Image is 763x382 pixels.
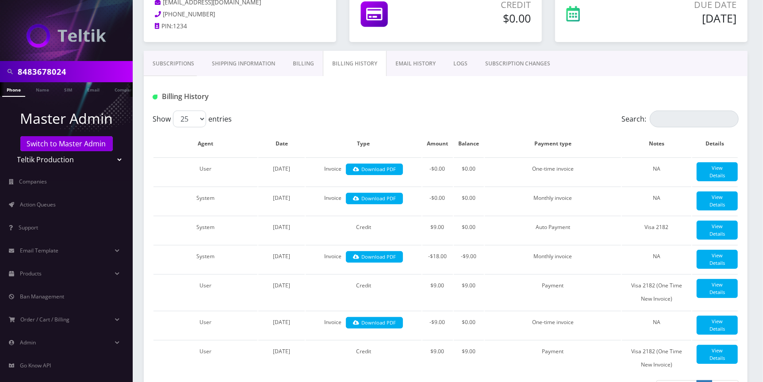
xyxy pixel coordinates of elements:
[697,345,738,364] a: View Details
[31,82,54,96] a: Name
[697,191,738,210] a: View Details
[153,216,257,244] td: System
[173,22,187,30] span: 1234
[20,136,113,151] a: Switch to Master Admin
[306,245,421,273] td: Invoice
[273,223,290,231] span: [DATE]
[2,82,25,97] a: Phone
[454,311,484,339] td: $0.00
[144,51,203,76] a: Subscriptions
[19,224,38,231] span: Support
[83,82,104,96] a: Email
[622,340,691,376] td: Visa 2182 (One Time New Invoice)
[306,340,421,376] td: Credit
[20,339,36,346] span: Admin
[163,10,215,18] span: [PHONE_NUMBER]
[454,157,484,186] td: $0.00
[454,131,484,157] th: Balance
[20,247,58,254] span: Email Template
[306,131,421,157] th: Type
[445,51,476,76] a: LOGS
[422,340,453,376] td: $9.00
[27,24,106,48] img: Teltik Production
[622,216,691,244] td: Visa 2182
[622,274,691,310] td: Visa 2182 (One Time New Invoice)
[273,282,290,289] span: [DATE]
[306,311,421,339] td: Invoice
[697,162,738,181] a: View Details
[153,157,257,186] td: User
[153,245,257,273] td: System
[387,51,445,76] a: EMAIL HISTORY
[697,250,738,269] a: View Details
[437,11,531,25] h5: $0.00
[20,201,56,208] span: Action Queues
[697,279,738,298] a: View Details
[19,178,47,185] span: Companies
[306,274,421,310] td: Credit
[18,63,130,80] input: Search in Company
[155,22,173,31] a: PIN:
[153,92,339,101] h1: Billing History
[454,187,484,215] td: $0.00
[485,216,621,244] td: Auto Payment
[153,274,257,310] td: User
[697,316,738,335] a: View Details
[485,157,621,186] td: One-time invoice
[622,187,691,215] td: NA
[622,311,691,339] td: NA
[153,311,257,339] td: User
[306,157,421,186] td: Invoice
[621,111,739,127] label: Search:
[454,274,484,310] td: $9.00
[323,51,387,76] a: Billing History
[485,245,621,273] td: Monthly invoice
[273,318,290,326] span: [DATE]
[454,245,484,273] td: -$9.00
[284,51,323,76] a: Billing
[346,193,403,205] a: Download PDF
[346,317,403,329] a: Download PDF
[692,131,738,157] th: Details
[306,216,421,244] td: Credit
[203,51,284,76] a: Shipping Information
[485,187,621,215] td: Monthly invoice
[258,131,305,157] th: Date
[476,51,559,76] a: SUBSCRIPTION CHANGES
[153,187,257,215] td: System
[21,316,70,323] span: Order / Cart / Billing
[273,348,290,355] span: [DATE]
[153,111,232,127] label: Show entries
[173,111,206,127] select: Showentries
[485,311,621,339] td: One-time invoice
[422,187,453,215] td: -$0.00
[306,187,421,215] td: Invoice
[422,157,453,186] td: -$0.00
[485,131,621,157] th: Payment type
[622,131,691,157] th: Notes
[422,216,453,244] td: $9.00
[422,311,453,339] td: -$9.00
[622,157,691,186] td: NA
[20,362,51,369] span: Go Know API
[346,251,403,263] a: Download PDF
[153,340,257,376] td: User
[273,165,290,172] span: [DATE]
[485,340,621,376] td: Payment
[20,270,42,277] span: Products
[454,216,484,244] td: $0.00
[627,11,736,25] h5: [DATE]
[273,194,290,202] span: [DATE]
[485,274,621,310] td: Payment
[622,245,691,273] td: NA
[422,131,453,157] th: Amount
[153,131,257,157] th: Agent
[697,221,738,240] a: View Details
[650,111,739,127] input: Search:
[422,274,453,310] td: $9.00
[273,252,290,260] span: [DATE]
[454,340,484,376] td: $9.00
[20,293,64,300] span: Ban Management
[346,164,403,176] a: Download PDF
